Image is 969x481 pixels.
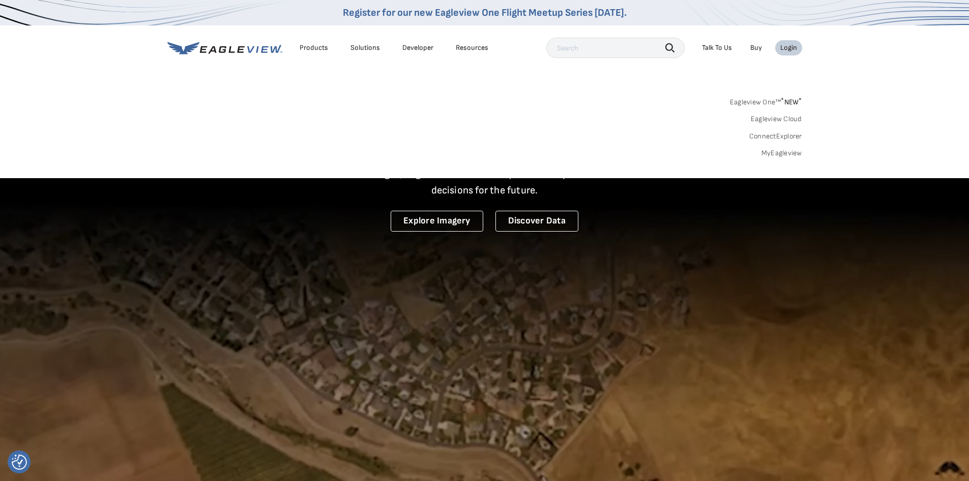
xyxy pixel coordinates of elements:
img: Revisit consent button [12,455,27,470]
a: MyEagleview [761,149,802,158]
div: Login [780,43,797,52]
a: Register for our new Eagleview One Flight Meetup Series [DATE]. [343,7,627,19]
a: Buy [750,43,762,52]
a: Eagleview Cloud [751,115,802,124]
div: Products [300,43,328,52]
a: Eagleview One™*NEW* [730,95,802,106]
a: ConnectExplorer [749,132,802,141]
div: Resources [456,43,488,52]
button: Consent Preferences [12,455,27,470]
a: Developer [402,43,433,52]
div: Solutions [350,43,380,52]
a: Explore Imagery [391,211,483,232]
div: Talk To Us [702,43,732,52]
input: Search [546,38,685,58]
span: NEW [781,98,802,106]
a: Discover Data [495,211,578,232]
